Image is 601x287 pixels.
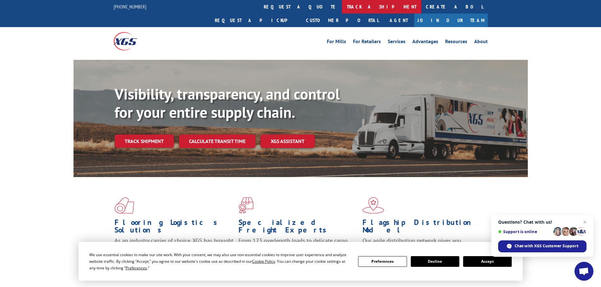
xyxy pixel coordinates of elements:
button: Preferences [358,256,407,267]
a: Open chat [574,262,593,281]
a: Advantages [412,39,438,46]
a: Agent [383,14,414,27]
span: Questions? Chat with us! [498,220,586,225]
a: For Mills [327,39,346,46]
span: Chat with XGS Customer Support [498,240,586,252]
a: Services [388,39,405,46]
span: Support is online [498,229,551,234]
div: We use essential cookies to make our site work. With your consent, we may also use non-essential ... [89,251,351,271]
a: For Retailers [353,39,381,46]
p: From 123 overlength loads to delicate cargo, our experienced staff knows the best way to move you... [239,237,358,265]
button: Decline [411,256,459,267]
img: xgs-icon-focused-on-flooring-red [239,197,253,214]
span: Our agile distribution network gives you nationwide inventory management on demand. [362,237,479,252]
b: Visibility, transparency, and control for your entire supply chain. [115,84,340,122]
div: Cookie Consent Prompt [79,242,523,281]
span: Chat with XGS Customer Support [515,243,578,249]
a: XGS ASSISTANT [261,135,315,148]
a: Calculate transit time [179,135,256,148]
a: [PHONE_NUMBER] [114,3,146,10]
a: Track shipment [115,135,174,148]
h1: Specialized Freight Experts [239,219,358,237]
h1: Flooring Logistics Solutions [115,219,234,237]
button: Accept [463,256,512,267]
img: xgs-icon-total-supply-chain-intelligence-red [115,197,134,214]
a: Resources [445,39,467,46]
h1: Flagship Distribution Model [362,219,482,237]
span: As an industry carrier of choice, XGS has brought innovation and dedication to flooring logistics... [115,237,233,259]
a: About [474,39,488,46]
span: Cookie Policy [252,259,275,264]
a: Customer Portal [301,14,383,27]
a: Request a pickup [210,14,301,27]
span: Preferences [126,265,147,271]
a: Join Our Team [414,14,488,27]
img: xgs-icon-flagship-distribution-model-red [362,197,384,214]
